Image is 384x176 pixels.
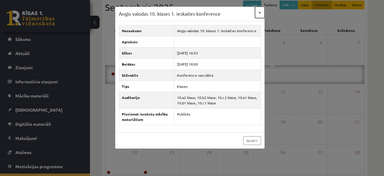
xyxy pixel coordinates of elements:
td: Klases [174,81,261,92]
button: × [255,7,265,18]
td: [DATE] 16:55 [174,47,261,58]
th: Nosaukums [119,25,174,36]
th: Auditorija [119,92,174,108]
td: Angļu valodas 10. klases 1. ieskaites konference [174,25,261,36]
td: Konference nav sākta [174,69,261,81]
h3: Angļu valodas 10. klases 1. ieskaites konference [119,10,220,17]
th: Apraksts [119,36,174,47]
th: Pievienot ierakstu mācību materiāliem [119,108,174,125]
th: Tips [119,81,174,92]
th: Stāvoklis [119,69,174,81]
td: [DATE] 18:00 [174,58,261,69]
td: Publisks [174,108,261,125]
th: Beidzas [119,58,174,69]
td: 10.a2 klase, 10.b2 klase, 10.c2 klase, 10.a1 klase, 10.b1 klase, 10.c1 klase [174,92,261,108]
th: Sākas [119,47,174,58]
a: Aizvērt [243,136,261,145]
